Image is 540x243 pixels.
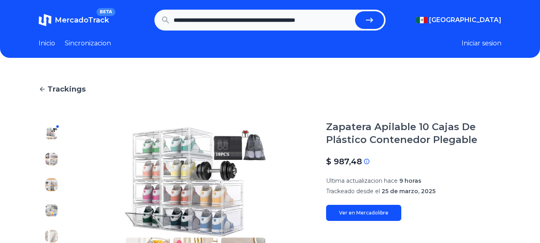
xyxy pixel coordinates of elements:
[326,188,380,195] span: Trackeado desde el
[45,127,58,140] img: Zapatera Apilable 10 Cajas De Plástico Contenedor Plegable
[45,230,58,243] img: Zapatera Apilable 10 Cajas De Plástico Contenedor Plegable
[39,84,501,95] a: Trackings
[416,17,427,23] img: Mexico
[326,205,401,221] a: Ver en Mercadolibre
[462,39,501,48] button: Iniciar sesion
[65,39,111,48] a: Sincronizacion
[416,15,501,25] button: [GEOGRAPHIC_DATA]
[399,177,421,184] span: 9 horas
[55,16,109,25] span: MercadoTrack
[326,156,362,167] p: $ 987,48
[45,178,58,191] img: Zapatera Apilable 10 Cajas De Plástico Contenedor Plegable
[429,15,501,25] span: [GEOGRAPHIC_DATA]
[326,177,398,184] span: Ultima actualizacion hace
[45,153,58,165] img: Zapatera Apilable 10 Cajas De Plástico Contenedor Plegable
[39,39,55,48] a: Inicio
[39,14,109,27] a: MercadoTrackBETA
[382,188,435,195] span: 25 de marzo, 2025
[39,14,51,27] img: MercadoTrack
[326,120,501,146] h1: Zapatera Apilable 10 Cajas De Plástico Contenedor Plegable
[45,204,58,217] img: Zapatera Apilable 10 Cajas De Plástico Contenedor Plegable
[97,8,115,16] span: BETA
[47,84,86,95] span: Trackings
